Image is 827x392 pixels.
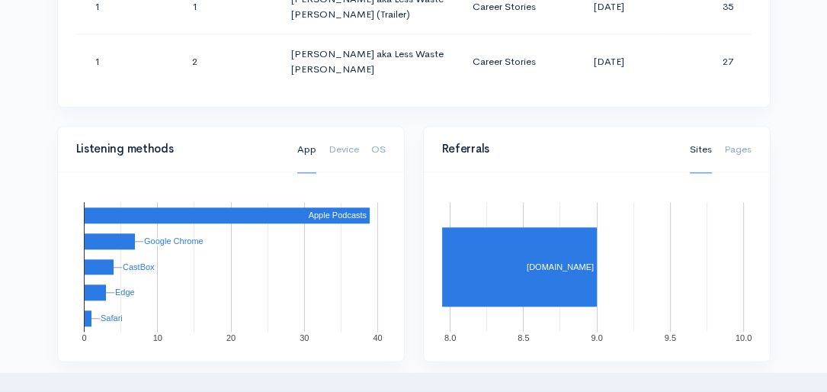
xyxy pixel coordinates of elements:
[373,333,382,342] text: 40
[329,127,359,173] a: Device
[115,288,135,297] text: Edge
[591,333,602,342] text: 9.0
[518,333,529,342] text: 8.5
[226,333,235,342] text: 20
[76,143,279,156] h4: Listening methods
[308,210,367,220] text: Apple Podcasts
[76,34,180,89] td: 1
[144,236,204,246] text: Google Chrome
[76,191,386,343] svg: A chart.
[297,127,316,173] a: App
[690,127,712,173] a: Sites
[526,262,593,272] text: [DOMAIN_NAME]
[554,34,663,89] td: [DATE]
[82,333,86,342] text: 0
[101,313,123,323] text: Safari
[442,143,672,156] h4: Referrals
[442,191,752,343] svg: A chart.
[664,333,675,342] text: 9.5
[279,34,460,89] td: [PERSON_NAME] aka Less Waste [PERSON_NAME]
[663,34,751,89] td: 27
[152,333,162,342] text: 10
[123,262,155,272] text: CastBox
[724,127,752,173] a: Pages
[180,34,279,89] td: 2
[300,333,309,342] text: 30
[371,127,386,173] a: OS
[444,333,455,342] text: 8.0
[460,34,554,89] td: Career Stories
[735,333,751,342] text: 10.0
